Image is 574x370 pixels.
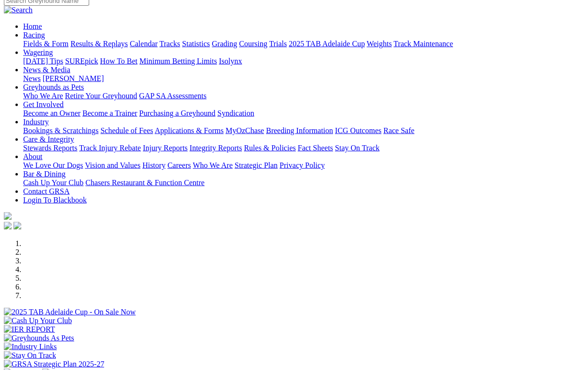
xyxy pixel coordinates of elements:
a: Bar & Dining [23,170,66,178]
div: Bar & Dining [23,178,570,187]
a: MyOzChase [226,126,264,135]
a: Become a Trainer [82,109,137,117]
img: GRSA Strategic Plan 2025-27 [4,360,104,369]
div: Wagering [23,57,570,66]
a: [DATE] Tips [23,57,63,65]
a: Become an Owner [23,109,80,117]
a: Retire Your Greyhound [65,92,137,100]
a: History [142,161,165,169]
a: Rules & Policies [244,144,296,152]
a: Trials [269,40,287,48]
a: Care & Integrity [23,135,74,143]
img: IER REPORT [4,325,55,334]
a: Purchasing a Greyhound [139,109,215,117]
a: Contact GRSA [23,187,69,195]
a: Injury Reports [143,144,187,152]
a: Stay On Track [335,144,379,152]
a: Grading [212,40,237,48]
a: Who We Are [23,92,63,100]
a: News [23,74,40,82]
div: About [23,161,570,170]
a: Wagering [23,48,53,56]
a: Get Involved [23,100,64,109]
div: Industry [23,126,570,135]
a: Integrity Reports [189,144,242,152]
a: Fact Sheets [298,144,333,152]
a: Race Safe [383,126,414,135]
a: Greyhounds as Pets [23,83,84,91]
div: Racing [23,40,570,48]
img: logo-grsa-white.png [4,212,12,220]
a: Chasers Restaurant & Function Centre [85,178,204,187]
a: News & Media [23,66,70,74]
a: Applications & Forms [155,126,224,135]
a: ICG Outcomes [335,126,381,135]
div: Get Involved [23,109,570,118]
a: Cash Up Your Club [23,178,83,187]
a: Track Injury Rebate [79,144,141,152]
a: Coursing [239,40,267,48]
a: Calendar [130,40,158,48]
a: Strategic Plan [235,161,278,169]
img: Search [4,6,33,14]
a: How To Bet [100,57,138,65]
a: Schedule of Fees [100,126,153,135]
a: We Love Our Dogs [23,161,83,169]
a: Fields & Form [23,40,68,48]
img: Greyhounds As Pets [4,334,74,343]
a: Bookings & Scratchings [23,126,98,135]
div: News & Media [23,74,570,83]
a: Vision and Values [85,161,140,169]
img: 2025 TAB Adelaide Cup - On Sale Now [4,308,136,316]
a: SUREpick [65,57,98,65]
a: GAP SA Assessments [139,92,207,100]
a: Results & Replays [70,40,128,48]
div: Greyhounds as Pets [23,92,570,100]
a: Login To Blackbook [23,196,87,204]
a: Privacy Policy [280,161,325,169]
a: Weights [367,40,392,48]
img: twitter.svg [13,222,21,230]
a: 2025 TAB Adelaide Cup [289,40,365,48]
img: Cash Up Your Club [4,316,72,325]
a: Breeding Information [266,126,333,135]
a: Careers [167,161,191,169]
a: Syndication [217,109,254,117]
a: Tracks [160,40,180,48]
a: Statistics [182,40,210,48]
a: Racing [23,31,45,39]
a: Who We Are [193,161,233,169]
a: Isolynx [219,57,242,65]
a: [PERSON_NAME] [42,74,104,82]
a: Minimum Betting Limits [139,57,217,65]
div: Care & Integrity [23,144,570,152]
img: Stay On Track [4,351,56,360]
a: Track Maintenance [394,40,453,48]
img: facebook.svg [4,222,12,230]
a: Home [23,22,42,30]
a: About [23,152,42,161]
a: Industry [23,118,49,126]
img: Industry Links [4,343,57,351]
a: Stewards Reports [23,144,77,152]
